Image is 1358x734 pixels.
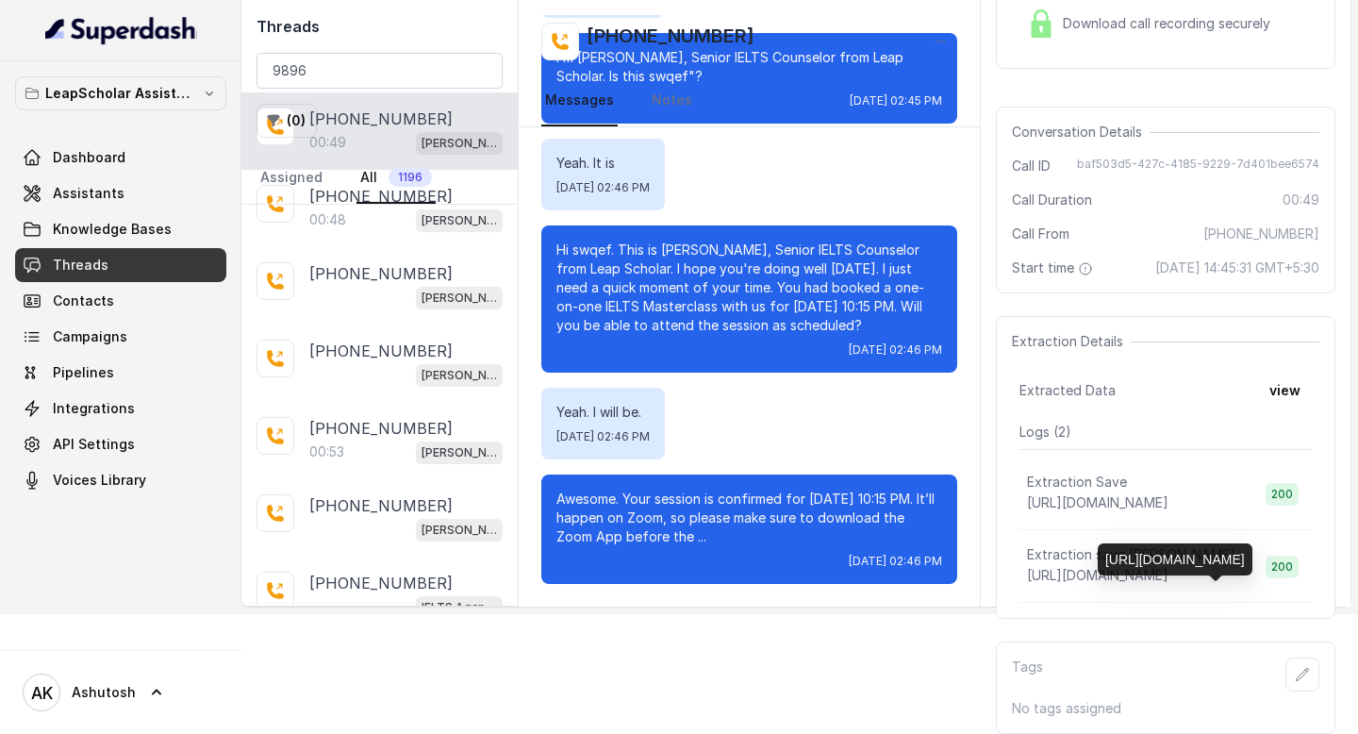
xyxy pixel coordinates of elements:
p: Awesome. Your session is confirmed for [DATE] 10:15 PM. It’ll happen on Zoom, so please make sure... [556,490,942,546]
a: Knowledge Bases [15,212,226,246]
input: Search by Call ID or Phone Number [257,53,503,89]
p: Extraction save [PERSON_NAME] [1027,545,1235,564]
p: [PERSON_NAME] ielts testing (agent -1) [422,443,497,462]
span: Campaigns [53,327,127,346]
p: [PERSON_NAME] ielts testing (agent -1) [422,366,497,385]
p: [PHONE_NUMBER] [309,417,453,440]
span: Call ID [1012,157,1051,175]
img: light.svg [45,15,197,45]
span: Contacts [53,292,114,310]
span: Dashboard [53,148,125,167]
span: Voices Library [53,471,146,490]
span: [URL][DOMAIN_NAME] [1027,567,1168,583]
nav: Tabs [541,75,957,126]
p: 00:53 [309,442,344,461]
a: Pipelines [15,356,226,390]
div: [URL][DOMAIN_NAME] [1098,543,1252,576]
a: API Settings [15,427,226,461]
a: Dashboard [15,141,226,175]
p: [PERSON_NAME] ielts testing (agent -1) [422,521,497,540]
span: Start time [1012,259,1097,277]
a: Campaigns [15,320,226,354]
p: 00:48 [309,210,346,229]
p: [PERSON_NAME] ielts testing (agent -1) [422,211,497,230]
a: Notes [648,75,696,126]
span: Call Duration [1012,191,1092,209]
span: [DATE] 02:46 PM [849,554,942,569]
p: No tags assigned [1012,699,1319,718]
nav: Tabs [257,153,503,204]
span: 200 [1266,483,1299,506]
a: All1196 [356,153,436,204]
h2: Threads [257,15,503,38]
a: Messages [541,75,618,126]
a: Integrations [15,392,226,425]
p: Hi swqef. This is [PERSON_NAME], Senior IELTS Counselor from Leap Scholar. I hope you're doing we... [556,241,942,335]
span: [DATE] 02:46 PM [556,429,650,444]
span: API Settings [53,435,135,454]
p: Extraction Save [1027,473,1127,492]
button: (0) [257,104,317,138]
span: Download call recording securely [1063,14,1278,33]
p: Yeah. I will be. [556,403,650,422]
span: Pipelines [53,363,114,382]
p: [PHONE_NUMBER] [309,494,453,517]
span: [DATE] 14:45:31 GMT+5:30 [1155,259,1319,277]
span: Extracted Data [1019,381,1116,400]
span: 1196 [389,168,432,187]
span: [DATE] 02:46 PM [556,180,650,195]
p: Tags [1012,658,1043,692]
a: Threads [15,248,226,282]
span: Integrations [53,399,135,418]
text: AK [31,683,53,703]
a: Assistants [15,176,226,210]
a: Voices Library [15,463,226,497]
p: Yeah. It is [556,154,650,173]
p: [PHONE_NUMBER] [309,340,453,362]
img: Lock Icon [1027,9,1055,38]
span: 00:49 [1283,191,1319,209]
a: Ashutosh [15,666,226,719]
span: Knowledge Bases [53,220,172,239]
h2: [PHONE_NUMBER] [587,23,754,60]
span: 200 [1266,556,1299,578]
p: [PERSON_NAME] ielts testing (agent -1) [422,289,497,308]
span: Ashutosh [72,683,136,702]
a: Contacts [15,284,226,318]
a: Assigned [257,153,326,204]
p: [PHONE_NUMBER] [309,262,453,285]
span: [DATE] 02:46 PM [849,342,942,358]
span: [PHONE_NUMBER] [1203,225,1319,243]
span: [URL][DOMAIN_NAME] [1027,494,1168,510]
span: Assistants [53,184,124,203]
span: Extraction Details [1012,332,1131,351]
button: view [1258,374,1312,408]
p: [PHONE_NUMBER] [309,572,453,594]
span: Threads [53,256,108,275]
button: LeapScholar Assistant [15,76,226,110]
p: LeapScholar Assistant [45,82,196,105]
p: Logs ( 2 ) [1019,423,1312,442]
span: baf503d5-427c-4185-9229-7d401bee6574 [1077,157,1319,175]
p: IELTS Agent 2 [422,598,497,617]
span: Conversation Details [1012,123,1150,142]
span: Call From [1012,225,1069,243]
